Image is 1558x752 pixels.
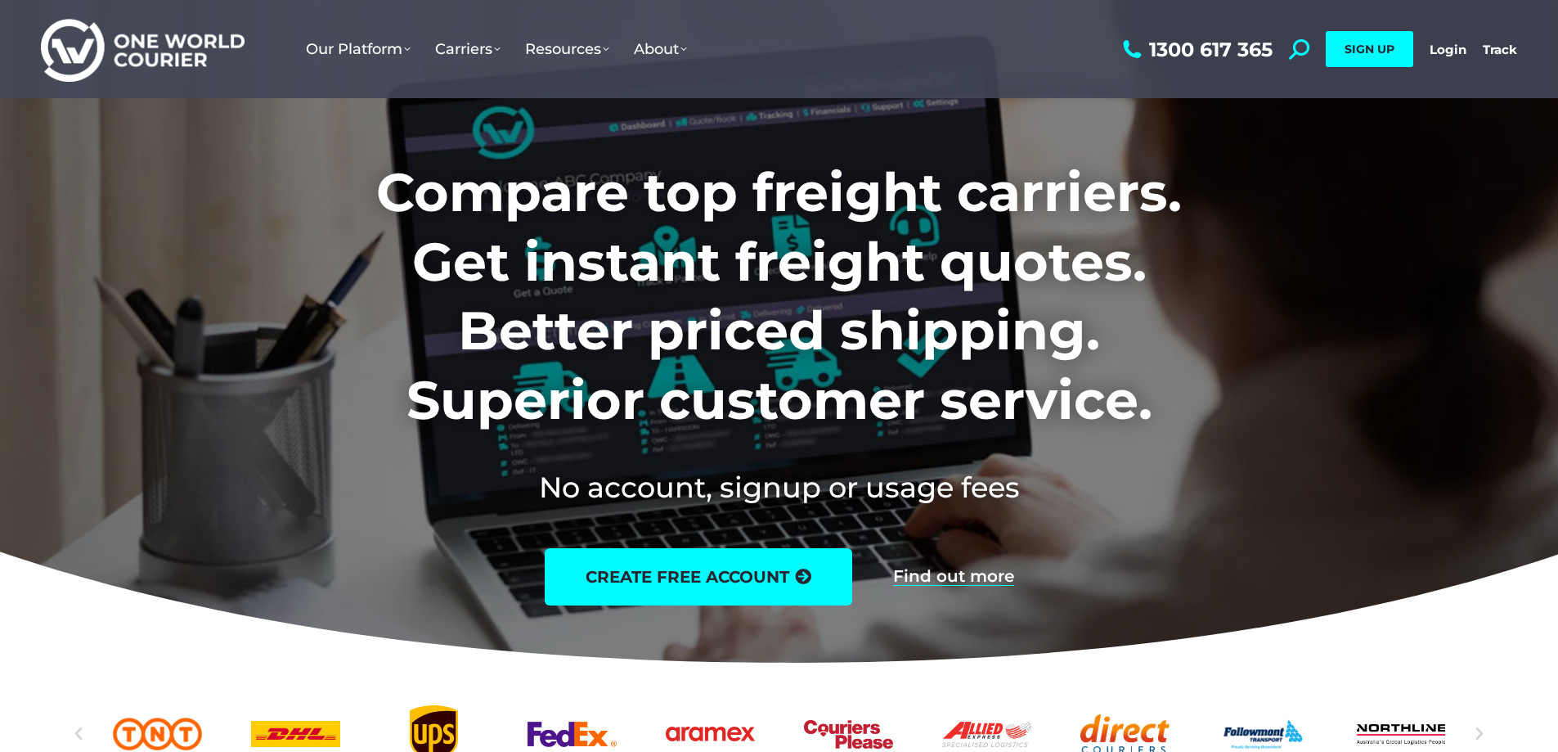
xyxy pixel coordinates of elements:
a: Resources [513,24,622,74]
a: create free account [545,548,852,606]
a: Find out more [893,568,1014,586]
a: Carriers [423,24,513,74]
span: Our Platform [306,40,411,58]
a: Login [1430,42,1466,57]
span: About [634,40,687,58]
a: SIGN UP [1326,31,1413,67]
span: Resources [525,40,609,58]
span: SIGN UP [1345,42,1394,56]
a: Our Platform [294,24,423,74]
span: Carriers [435,40,501,58]
a: About [622,24,699,74]
a: 1300 617 365 [1119,39,1273,60]
h1: Compare top freight carriers. Get instant freight quotes. Better priced shipping. Superior custom... [268,158,1290,435]
h2: No account, signup or usage fees [268,467,1290,507]
img: One World Courier [41,16,245,83]
a: Track [1483,42,1517,57]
